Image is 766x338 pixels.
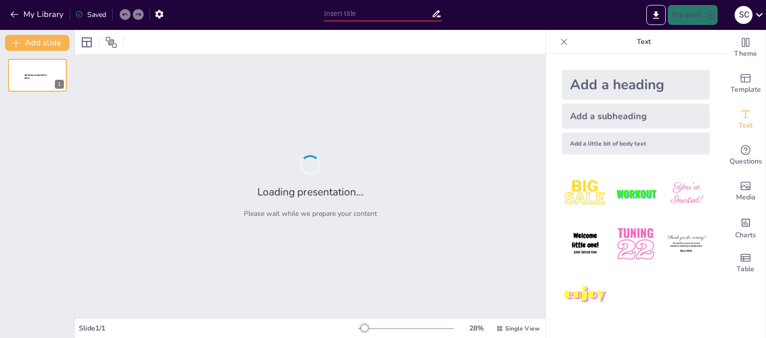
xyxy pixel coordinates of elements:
[5,35,69,51] button: Add slide
[562,170,608,217] img: 1.jpeg
[562,221,608,267] img: 4.jpeg
[735,5,753,25] button: S C
[8,59,67,92] div: 1
[324,6,431,21] input: Insert title
[562,70,710,100] div: Add a heading
[612,170,659,217] img: 2.jpeg
[739,120,753,131] span: Text
[7,6,68,22] button: My Library
[726,245,766,281] div: Add a table
[663,221,710,267] img: 6.jpeg
[735,6,753,24] div: S C
[562,133,710,155] div: Add a little bit of body text
[55,80,64,89] div: 1
[79,324,359,333] div: Slide 1 / 1
[668,5,718,25] button: Present
[257,185,364,199] h2: Loading presentation...
[726,66,766,102] div: Add ready made slides
[505,325,540,333] span: Single View
[572,30,716,54] p: Text
[731,84,761,95] span: Template
[663,170,710,217] img: 3.jpeg
[562,104,710,129] div: Add a subheading
[464,324,488,333] div: 28 %
[612,221,659,267] img: 5.jpeg
[734,48,757,59] span: Theme
[75,10,106,19] div: Saved
[726,102,766,138] div: Add text boxes
[736,192,756,203] span: Media
[726,138,766,173] div: Get real-time input from your audience
[726,209,766,245] div: Add charts and graphs
[646,5,666,25] button: Export to PowerPoint
[735,230,756,241] span: Charts
[562,272,608,318] img: 7.jpeg
[730,156,762,167] span: Questions
[105,36,117,48] span: Position
[24,74,47,79] span: Sendsteps presentation editor
[737,264,755,275] span: Table
[244,209,377,218] p: Please wait while we prepare your content
[726,30,766,66] div: Change the overall theme
[79,34,95,50] div: Layout
[726,173,766,209] div: Add images, graphics, shapes or video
